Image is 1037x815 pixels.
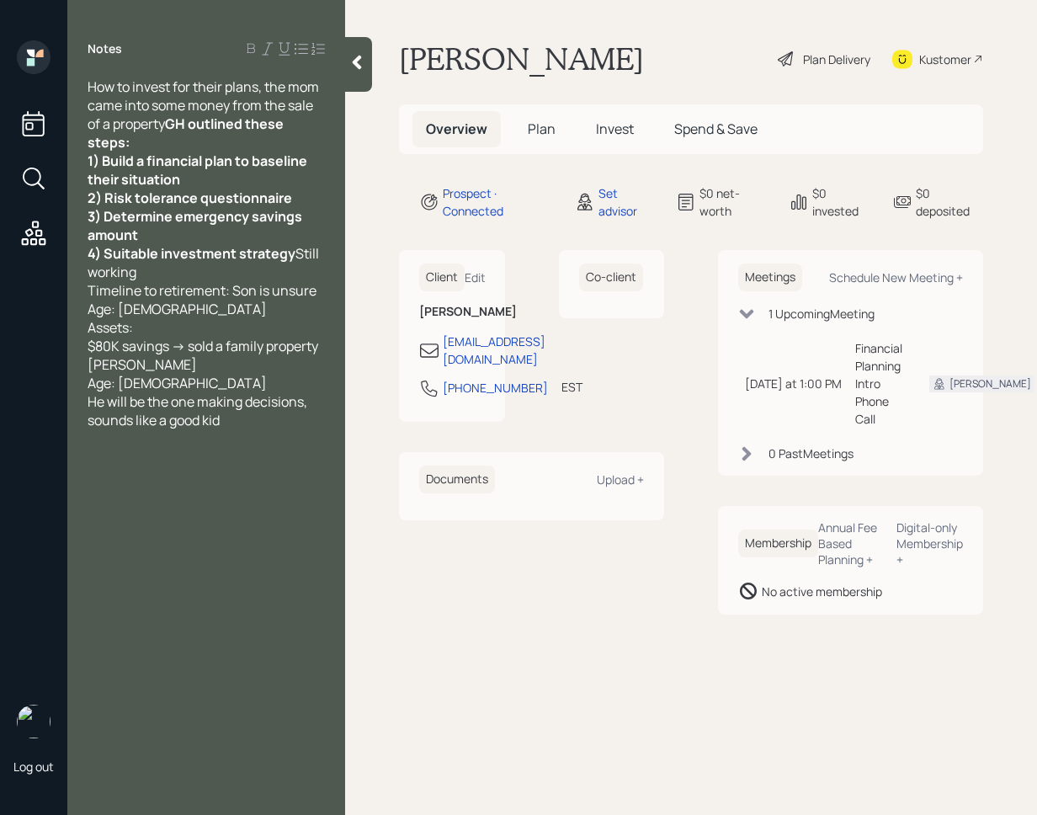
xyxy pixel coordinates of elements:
[443,333,545,368] div: [EMAIL_ADDRESS][DOMAIN_NAME]
[399,40,644,77] h1: [PERSON_NAME]
[949,376,1031,392] div: [PERSON_NAME]
[597,471,644,487] div: Upload +
[88,40,122,57] label: Notes
[88,152,310,189] span: 1) Build a financial plan to baseline their situation
[738,264,802,291] h6: Meetings
[17,705,51,738] img: retirable_logo.png
[896,519,963,567] div: Digital-only Membership +
[762,583,882,600] div: No active membership
[528,120,556,138] span: Plan
[916,184,983,220] div: $0 deposited
[419,466,495,493] h6: Documents
[88,207,305,244] span: 3) Determine emergency savings amount
[465,269,486,285] div: Edit
[426,120,487,138] span: Overview
[674,120,758,138] span: Spend & Save
[419,305,485,319] h6: [PERSON_NAME]
[88,189,292,207] span: 2) Risk tolerance questionnaire
[768,305,875,322] div: 1 Upcoming Meeting
[855,339,902,428] div: Financial Planning Intro Phone Call
[419,264,465,291] h6: Client
[88,77,322,133] span: How to invest for their plans, the mom came into some money from the sale of a property
[745,375,842,392] div: [DATE] at 1:00 PM
[598,184,656,220] div: Set advisor
[919,51,971,68] div: Kustomer
[818,519,883,567] div: Annual Fee Based Planning +
[443,379,548,397] div: [PHONE_NUMBER]
[738,530,818,557] h6: Membership
[88,244,322,355] span: Still working Timeline to retirement: Son is unsure Age: [DEMOGRAPHIC_DATA] Assets: $80K savings ...
[13,759,54,775] div: Log out
[803,51,870,68] div: Plan Delivery
[443,184,555,220] div: Prospect · Connected
[596,120,634,138] span: Invest
[579,264,643,291] h6: Co-client
[768,445,854,462] div: 0 Past Meeting s
[88,244,295,263] span: 4) Suitable investment strategy
[812,184,872,220] div: $0 invested
[699,184,768,220] div: $0 net-worth
[88,355,310,429] span: [PERSON_NAME] Age: [DEMOGRAPHIC_DATA] He will be the one making decisions, sounds like a good kid
[829,269,963,285] div: Schedule New Meeting +
[88,115,286,152] span: GH outlined these steps:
